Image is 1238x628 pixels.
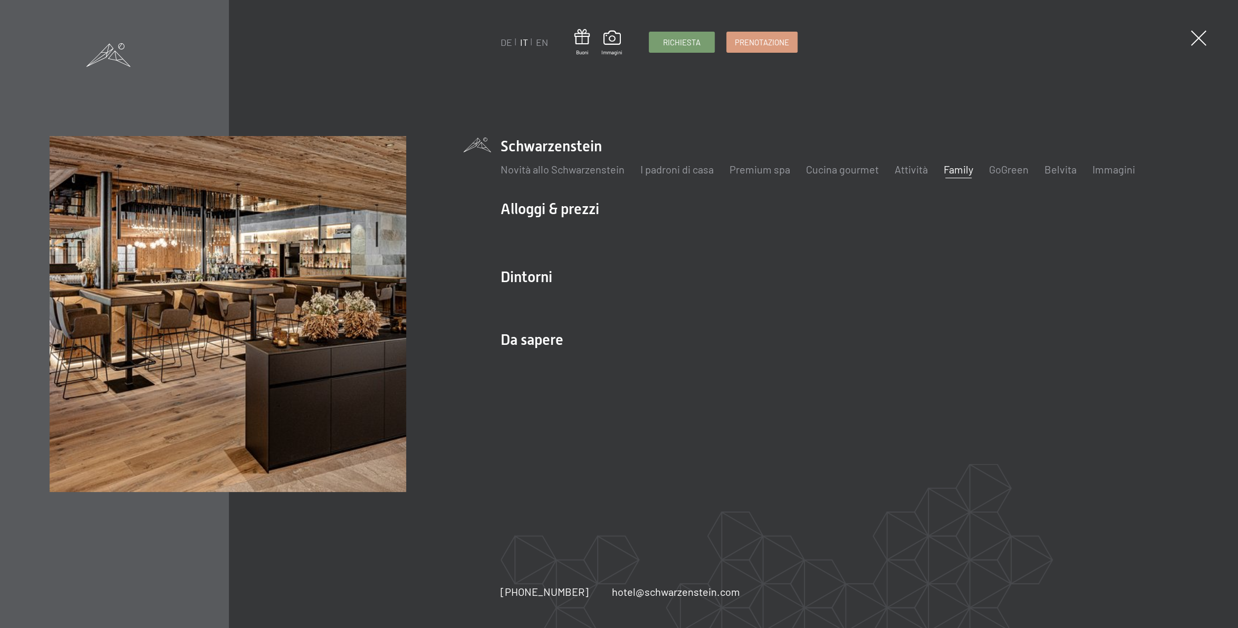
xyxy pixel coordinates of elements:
[574,29,590,56] a: Buoni
[649,32,714,52] a: Richiesta
[806,163,879,176] a: Cucina gourmet
[663,37,700,48] span: Richiesta
[735,37,789,48] span: Prenotazione
[944,163,973,176] a: Family
[501,36,512,48] a: DE
[574,49,590,56] span: Buoni
[601,49,622,56] span: Immagini
[1092,163,1135,176] a: Immagini
[895,163,928,176] a: Attività
[640,163,714,176] a: I padroni di casa
[50,136,406,492] img: Hotel Benessere SCHWARZENSTEIN – Trentino Alto Adige Dolomiti
[727,32,797,52] a: Prenotazione
[536,36,548,48] a: EN
[501,584,589,599] a: [PHONE_NUMBER]
[501,163,625,176] a: Novità allo Schwarzenstein
[1044,163,1077,176] a: Belvita
[612,584,740,599] a: hotel@schwarzenstein.com
[520,36,528,48] a: IT
[601,31,622,56] a: Immagini
[730,163,790,176] a: Premium spa
[501,585,589,598] span: [PHONE_NUMBER]
[989,163,1029,176] a: GoGreen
